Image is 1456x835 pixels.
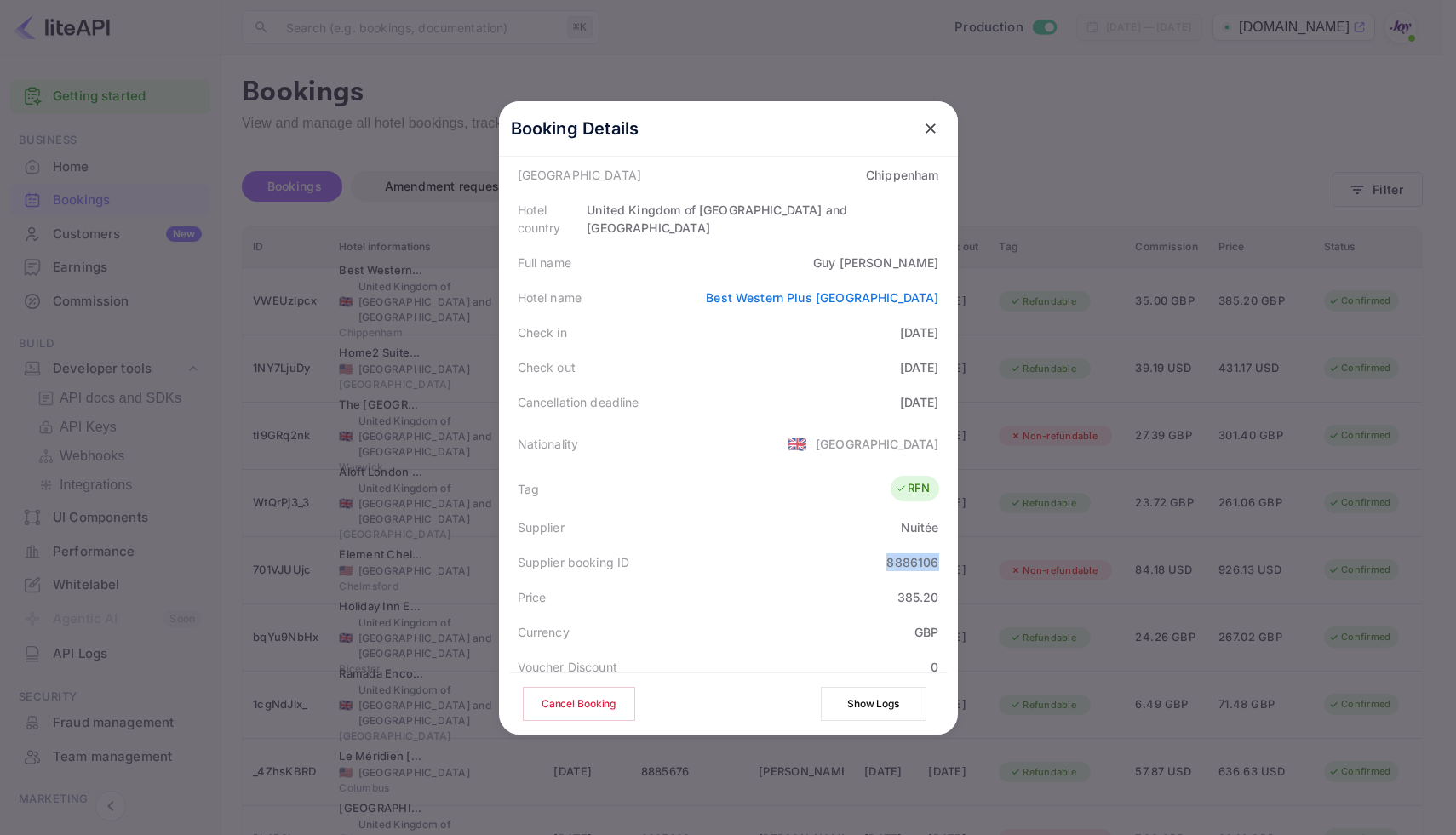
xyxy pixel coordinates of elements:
div: Supplier [518,518,565,536]
div: Nuitée [901,518,939,536]
div: Tag [518,480,539,498]
p: Booking Details [511,116,639,141]
button: Cancel Booking [523,687,635,721]
div: 385.20 [897,588,939,606]
div: Supplier booking ID [518,553,630,571]
div: [DATE] [900,393,939,411]
button: Show Logs [821,687,926,721]
div: Currency [518,623,570,641]
div: [GEOGRAPHIC_DATA] [518,166,642,184]
div: GBP [914,623,938,641]
button: close [915,113,946,144]
div: [DATE] [900,358,939,376]
div: Nationality [518,435,579,453]
div: Full name [518,254,571,272]
a: Best Western Plus [GEOGRAPHIC_DATA] [706,290,938,305]
div: Chippenham [866,166,939,184]
div: Guy [PERSON_NAME] [813,254,939,272]
div: [DATE] [900,323,939,341]
div: United Kingdom of [GEOGRAPHIC_DATA] and [GEOGRAPHIC_DATA] [587,201,938,237]
div: 8886106 [886,553,938,571]
div: RFN [895,480,930,497]
div: Check in [518,323,567,341]
div: [GEOGRAPHIC_DATA] [816,435,939,453]
div: 0 [931,658,938,676]
div: Check out [518,358,576,376]
div: Price [518,588,547,606]
div: Cancellation deadline [518,393,639,411]
span: United States [788,428,807,459]
div: Voucher Discount [518,658,617,676]
div: Hotel country [518,201,588,237]
div: Hotel name [518,289,582,306]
